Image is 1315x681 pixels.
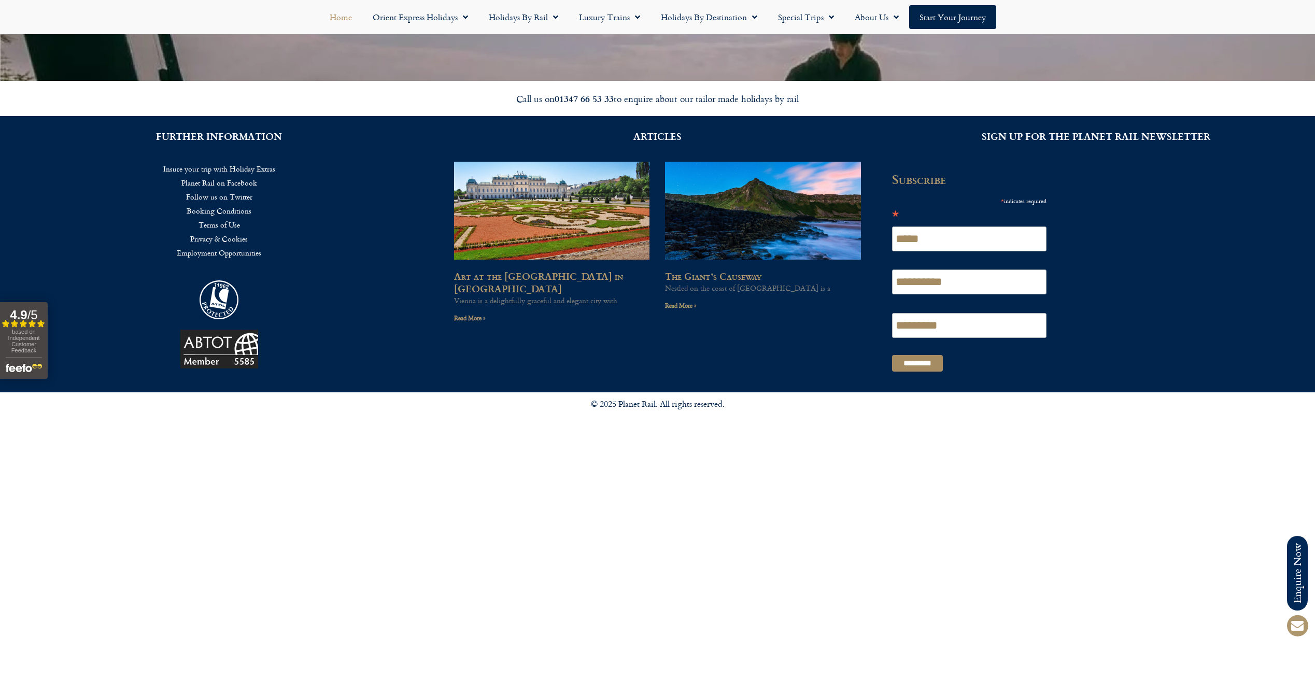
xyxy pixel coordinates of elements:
a: Insure your trip with Holiday Extras [16,162,423,176]
a: Employment Opportunities [16,246,423,260]
h2: SIGN UP FOR THE PLANET RAIL NEWSLETTER [892,132,1299,141]
a: Holidays by Rail [478,5,569,29]
a: Luxury Trains [569,5,651,29]
a: Art at the [GEOGRAPHIC_DATA] in [GEOGRAPHIC_DATA] [454,269,623,295]
p: © 2025 Planet Rail. All rights reserved. [362,398,953,411]
a: Booking Conditions [16,204,423,218]
h2: Subscribe [892,172,1053,187]
p: Nestled on the coast of [GEOGRAPHIC_DATA] is a [665,282,861,293]
a: Read more about The Giant’s Causeway [665,301,697,310]
a: About Us [844,5,909,29]
nav: Menu [5,5,1310,29]
a: Orient Express Holidays [362,5,478,29]
strong: 01347 66 53 33 [555,92,614,105]
a: Privacy & Cookies [16,232,423,246]
a: Read more about Art at the Belvedere Palace in Vienna [454,313,486,323]
p: Vienna is a delightfully graceful and elegant city with [454,295,650,306]
nav: Menu [16,162,423,260]
img: atol_logo-1 [200,280,238,319]
a: Planet Rail on Facebook [16,176,423,190]
a: Holidays by Destination [651,5,768,29]
div: indicates required [892,194,1047,207]
a: The Giant’s Causeway [665,269,761,283]
a: Special Trips [768,5,844,29]
a: Home [319,5,362,29]
a: Terms of Use [16,218,423,232]
a: Follow us on Twitter [16,190,423,204]
div: Call us on to enquire about our tailor made holidays by rail [367,93,948,105]
img: ABTOT Black logo 5585 (002) [180,330,258,368]
h2: FURTHER INFORMATION [16,132,423,141]
a: Start your Journey [909,5,996,29]
h2: ARTICLES [454,132,861,141]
